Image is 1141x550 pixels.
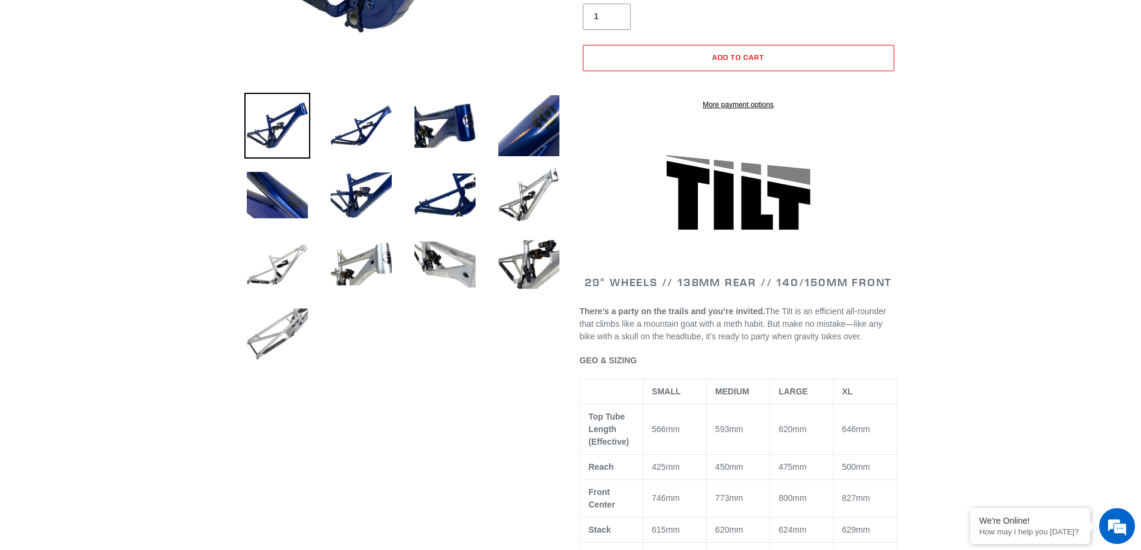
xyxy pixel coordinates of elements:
td: 746mm [643,479,707,517]
span: Add to cart [712,53,764,62]
div: Navigation go back [13,66,31,84]
img: d_696896380_company_1647369064580_696896380 [38,60,68,90]
img: Load image into Gallery viewer, TILT - Frameset [244,93,310,159]
span: We're online! [69,151,165,272]
td: 800mm [770,479,833,517]
span: Reach [589,462,614,472]
b: There’s a party on the trails and you’re invited. [580,306,765,316]
img: Load image into Gallery viewer, TILT - Frameset [244,232,310,297]
img: Load image into Gallery viewer, TILT - Frameset [244,162,310,228]
img: Load image into Gallery viewer, TILT - Frameset [412,232,478,297]
div: We're Online! [979,516,1081,525]
td: 827mm [833,479,897,517]
span: 624mm [779,525,807,534]
img: Load image into Gallery viewer, TILT - Frameset [496,232,562,297]
a: More payment options [583,99,894,110]
span: 629mm [842,525,870,534]
span: Top Tube Length (Effective) [589,412,629,446]
span: MEDIUM [715,387,749,396]
td: 773mm [707,479,770,517]
img: Load image into Gallery viewer, TILT - Frameset [412,93,478,159]
span: XL [842,387,853,396]
img: Load image into Gallery viewer, TILT - Frameset [328,93,394,159]
td: 450mm [707,454,770,479]
div: Chat with us now [80,67,219,83]
img: Load image into Gallery viewer, TILT - Frameset [328,162,394,228]
span: 615mm [652,525,680,534]
div: Minimize live chat window [196,6,225,35]
td: 566mm [643,404,707,454]
span: Stack [589,525,611,534]
textarea: Type your message and hit 'Enter' [6,327,228,369]
td: 475mm [770,454,833,479]
td: 646mm [833,404,897,454]
td: 620mm [770,404,833,454]
span: Front Center [589,487,615,509]
span: LARGE [779,387,808,396]
td: 425mm [643,454,707,479]
img: Load image into Gallery viewer, TILT - Frameset [496,162,562,228]
span: The Tilt is an efficient all-rounder that climbs like a mountain goat with a meth habit. But make... [580,306,886,341]
img: Load image into Gallery viewer, TILT - Frameset [244,301,310,367]
span: 620mm [715,525,743,534]
span: 29" WHEELS // 138mm REAR // 140/150mm FRONT [585,275,892,289]
td: 500mm [833,454,897,479]
span: SMALL [652,387,680,396]
img: Load image into Gallery viewer, TILT - Frameset [412,162,478,228]
td: 593mm [707,404,770,454]
span: GEO & SIZING [580,355,637,365]
img: Load image into Gallery viewer, TILT - Frameset [328,232,394,297]
p: How may I help you today? [979,527,1081,536]
button: Add to cart [583,45,894,71]
img: Load image into Gallery viewer, TILT - Frameset [496,93,562,159]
